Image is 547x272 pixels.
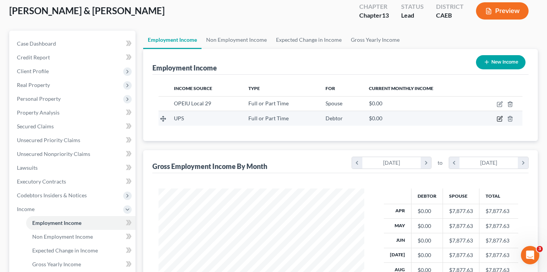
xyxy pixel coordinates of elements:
span: Executory Contracts [17,178,66,185]
div: $7,877.63 [449,207,473,215]
i: chevron_right [421,157,431,169]
span: Credit Report [17,54,50,61]
span: Unsecured Priority Claims [17,137,80,143]
i: chevron_left [449,157,459,169]
iframe: Intercom live chat [521,246,539,264]
span: UPS [174,115,184,121]
td: $7,877.63 [479,248,518,262]
div: $7,877.63 [449,237,473,244]
span: For [326,85,335,91]
span: Personal Property [17,95,61,102]
span: Full or Part Time [248,100,289,107]
span: OPEIU Local 29 [174,100,211,107]
span: Income Source [174,85,212,91]
span: Unsecured Nonpriority Claims [17,151,90,157]
div: $7,877.63 [449,222,473,230]
span: Codebtors Insiders & Notices [17,192,87,198]
a: Employment Income [26,216,136,230]
span: $0.00 [369,100,382,107]
span: Employment Income [32,220,81,226]
div: $0.00 [418,251,436,259]
span: Type [248,85,260,91]
button: New Income [476,55,526,69]
td: $7,877.63 [479,233,518,248]
div: Chapter [359,11,389,20]
a: Case Dashboard [11,37,136,51]
a: Gross Yearly Income [26,257,136,271]
span: Spouse [326,100,342,107]
a: Expected Change in Income [26,244,136,257]
span: Expected Change in Income [32,247,98,254]
span: Real Property [17,82,50,88]
th: Spouse [443,188,479,204]
a: Expected Change in Income [271,31,346,49]
th: [DATE] [384,248,411,262]
th: Jun [384,233,411,248]
div: $7,877.63 [449,251,473,259]
span: Income [17,206,35,212]
span: [PERSON_NAME] & [PERSON_NAME] [9,5,165,16]
div: Employment Income [152,63,217,72]
a: Credit Report [11,51,136,64]
i: chevron_left [352,157,362,169]
span: Client Profile [17,68,49,74]
span: Non Employment Income [32,233,93,240]
a: Non Employment Income [202,31,271,49]
span: Full or Part Time [248,115,289,121]
a: Gross Yearly Income [346,31,404,49]
span: Case Dashboard [17,40,56,47]
div: $0.00 [418,237,436,244]
span: 3 [537,246,543,252]
a: Employment Income [143,31,202,49]
td: $7,877.63 [479,204,518,218]
span: Property Analysis [17,109,59,116]
td: $7,877.63 [479,218,518,233]
a: Secured Claims [11,120,136,133]
a: Non Employment Income [26,230,136,244]
span: Debtor [326,115,343,121]
button: Preview [476,2,529,20]
a: Unsecured Nonpriority Claims [11,147,136,161]
span: $0.00 [369,115,382,121]
div: District [436,2,464,11]
th: Apr [384,204,411,218]
div: CAEB [436,11,464,20]
a: Property Analysis [11,106,136,120]
span: Lawsuits [17,164,38,171]
div: [DATE] [459,157,518,169]
th: Debtor [411,188,443,204]
i: chevron_right [518,157,528,169]
div: $0.00 [418,207,436,215]
th: May [384,218,411,233]
span: to [438,159,443,167]
a: Executory Contracts [11,175,136,188]
a: Unsecured Priority Claims [11,133,136,147]
a: Lawsuits [11,161,136,175]
div: Gross Employment Income By Month [152,162,267,171]
span: 13 [382,11,389,19]
div: Chapter [359,2,389,11]
span: Secured Claims [17,123,54,129]
div: [DATE] [362,157,421,169]
div: $0.00 [418,222,436,230]
th: Total [479,188,518,204]
span: Current Monthly Income [369,85,433,91]
span: Gross Yearly Income [32,261,81,267]
div: Lead [401,11,424,20]
div: Status [401,2,424,11]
